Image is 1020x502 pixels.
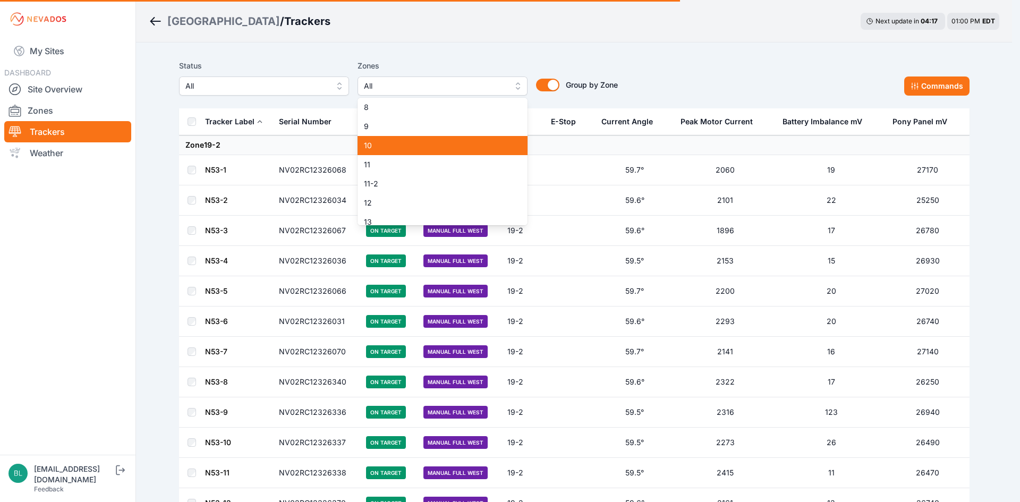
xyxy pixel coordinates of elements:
span: 13 [364,217,508,227]
span: 9 [364,121,508,132]
span: 8 [364,102,508,113]
button: All [358,76,528,96]
span: 10 [364,140,508,151]
span: 12 [364,198,508,208]
span: 11-2 [364,178,508,189]
div: All [358,98,528,225]
span: All [364,80,506,92]
span: 11 [364,159,508,170]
